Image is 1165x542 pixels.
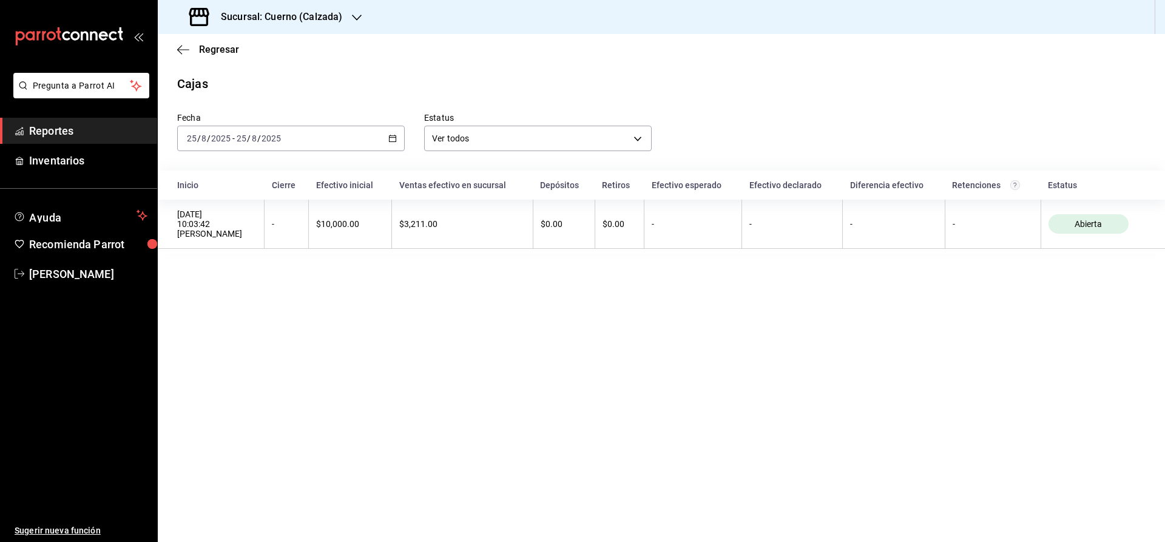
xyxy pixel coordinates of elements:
span: - [232,134,235,143]
svg: Total de retenciones de propinas registradas [1010,180,1020,190]
span: / [257,134,261,143]
input: -- [236,134,247,143]
div: Ventas efectivo en sucursal [399,180,525,190]
span: Pregunta a Parrot AI [33,80,130,92]
span: Inventarios [29,152,147,169]
span: Sugerir nueva función [15,524,147,537]
input: -- [186,134,197,143]
span: Reportes [29,123,147,139]
span: / [207,134,211,143]
div: - [953,219,1033,229]
div: - [850,219,937,229]
div: $0.00 [603,219,637,229]
span: [PERSON_NAME] [29,266,147,282]
button: open_drawer_menu [133,32,143,41]
div: Retenciones [952,180,1033,190]
label: Estatus [424,113,652,122]
div: Ver todos [424,126,652,151]
h3: Sucursal: Cuerno (Calzada) [211,10,342,24]
div: Efectivo inicial [316,180,385,190]
div: - [749,219,835,229]
div: Depósitos [540,180,587,190]
div: Inicio [177,180,257,190]
div: - [272,219,301,229]
div: $10,000.00 [316,219,384,229]
a: Pregunta a Parrot AI [8,88,149,101]
input: ---- [261,134,282,143]
div: Estatus [1048,180,1146,190]
span: Ayuda [29,208,132,223]
span: / [247,134,251,143]
span: Recomienda Parrot [29,236,147,252]
div: - [652,219,734,229]
div: Diferencia efectivo [850,180,937,190]
div: Cajas [177,75,208,93]
input: -- [251,134,257,143]
div: $3,211.00 [399,219,525,229]
span: Regresar [199,44,239,55]
button: Pregunta a Parrot AI [13,73,149,98]
span: Abierta [1070,219,1107,229]
div: Efectivo esperado [652,180,735,190]
div: $0.00 [541,219,587,229]
div: [DATE] 10:03:42 [PERSON_NAME] [177,209,257,239]
button: Regresar [177,44,239,55]
label: Fecha [177,113,405,122]
input: ---- [211,134,231,143]
div: Retiros [602,180,637,190]
div: Efectivo declarado [749,180,836,190]
input: -- [201,134,207,143]
div: Cierre [272,180,302,190]
span: / [197,134,201,143]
